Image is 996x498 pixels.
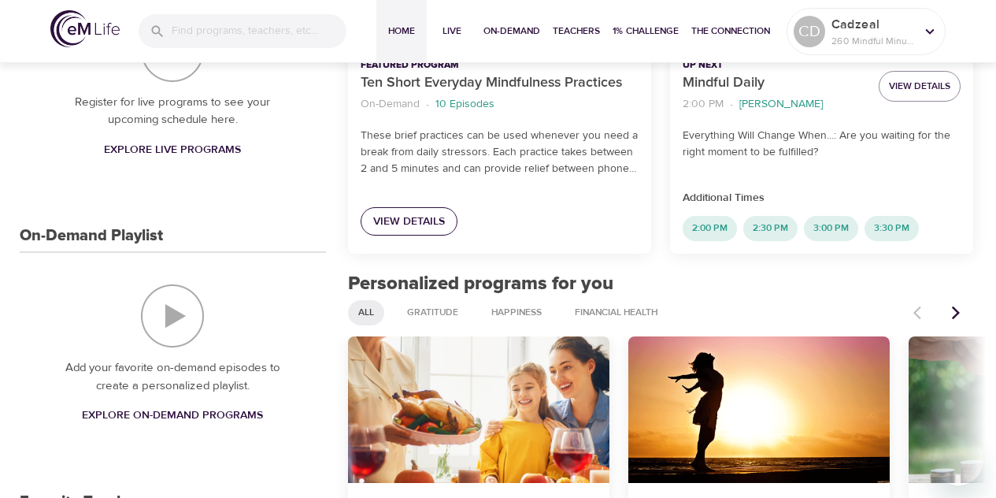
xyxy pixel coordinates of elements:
h3: On-Demand Playlist [20,227,163,245]
span: 2:00 PM [683,221,737,235]
p: On-Demand [361,96,420,113]
span: 3:30 PM [865,221,919,235]
span: Explore Live Programs [104,140,241,160]
p: 260 Mindful Minutes [831,34,915,48]
span: The Connection [691,23,770,39]
img: logo [50,10,120,47]
a: Explore On-Demand Programs [76,401,269,430]
div: 3:30 PM [865,216,919,241]
p: Additional Times [683,190,961,206]
div: 3:00 PM [804,216,858,241]
p: 2:00 PM [683,96,724,113]
span: All [349,306,383,319]
div: Gratitude [397,300,468,325]
p: Mindful Daily [683,72,866,94]
span: View Details [889,78,950,95]
span: 3:00 PM [804,221,858,235]
span: Gratitude [398,306,468,319]
button: All-Around Appreciation [348,336,609,484]
div: 2:00 PM [683,216,737,241]
li: · [730,94,733,115]
p: Ten Short Everyday Mindfulness Practices [361,72,639,94]
p: Featured Program [361,58,639,72]
a: View Details [361,207,457,236]
span: View Details [373,212,445,232]
span: 1% Challenge [613,23,679,39]
button: 7 Days of Flourishing and Joy [628,336,890,484]
nav: breadcrumb [361,94,639,115]
input: Find programs, teachers, etc... [172,14,346,48]
p: 10 Episodes [435,96,494,113]
li: · [426,94,429,115]
p: Register for live programs to see your upcoming schedule here. [51,94,294,129]
p: Add your favorite on-demand episodes to create a personalized playlist. [51,359,294,395]
p: Everything Will Change When...: Are you waiting for the right moment to be fulfilled? [683,128,961,161]
button: View Details [879,71,961,102]
p: Up Next [683,58,866,72]
p: These brief practices can be used whenever you need a break from daily stressors. Each practice t... [361,128,639,177]
span: Teachers [553,23,600,39]
p: Cadzeal [831,15,915,34]
p: [PERSON_NAME] [739,96,823,113]
nav: breadcrumb [683,94,866,115]
div: 2:30 PM [743,216,798,241]
div: All [348,300,384,325]
button: Next items [939,295,973,330]
span: 2:30 PM [743,221,798,235]
img: On-Demand Playlist [141,284,204,347]
a: Explore Live Programs [98,136,247,165]
iframe: Button to launch messaging window [933,435,983,485]
div: CD [794,16,825,47]
span: Home [383,23,420,39]
span: Financial Health [565,306,667,319]
div: Financial Health [565,300,668,325]
h2: Personalized programs for you [348,273,974,295]
span: On-Demand [483,23,540,39]
span: Happiness [482,306,551,319]
div: Happiness [481,300,552,325]
span: Explore On-Demand Programs [82,406,263,426]
span: Live [433,23,471,39]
